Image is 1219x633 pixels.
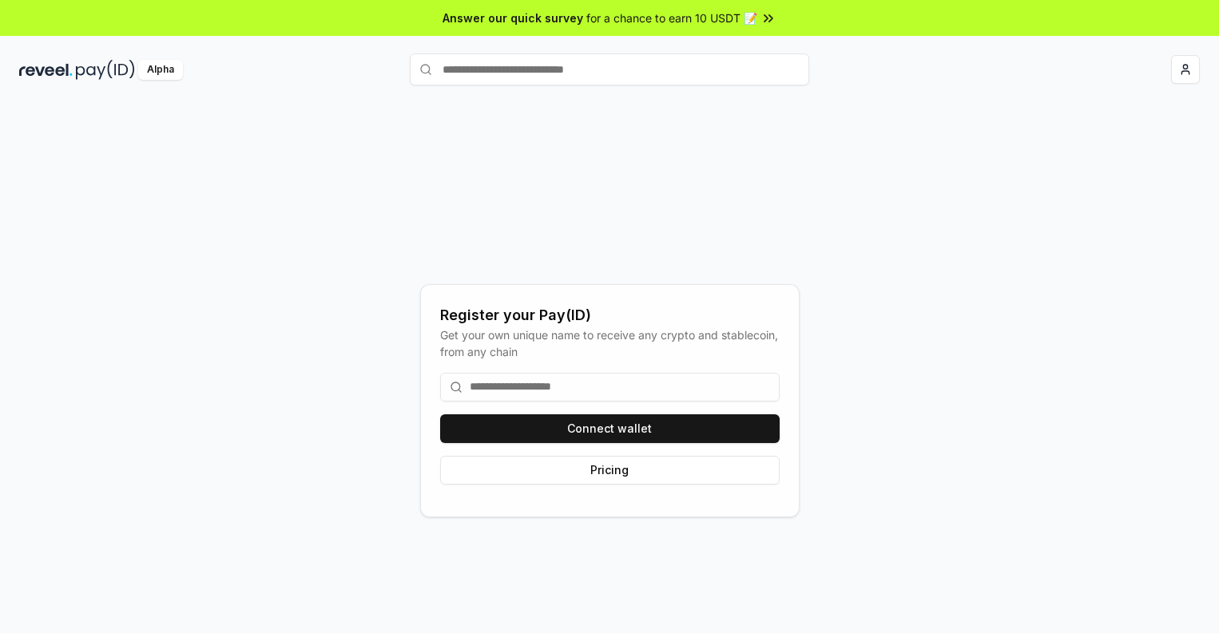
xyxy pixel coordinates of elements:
span: Answer our quick survey [443,10,583,26]
div: Get your own unique name to receive any crypto and stablecoin, from any chain [440,326,780,360]
span: for a chance to earn 10 USDT 📝 [586,10,757,26]
img: pay_id [76,60,135,80]
div: Register your Pay(ID) [440,304,780,326]
div: Alpha [138,60,183,80]
img: reveel_dark [19,60,73,80]
button: Connect wallet [440,414,780,443]
button: Pricing [440,456,780,485]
